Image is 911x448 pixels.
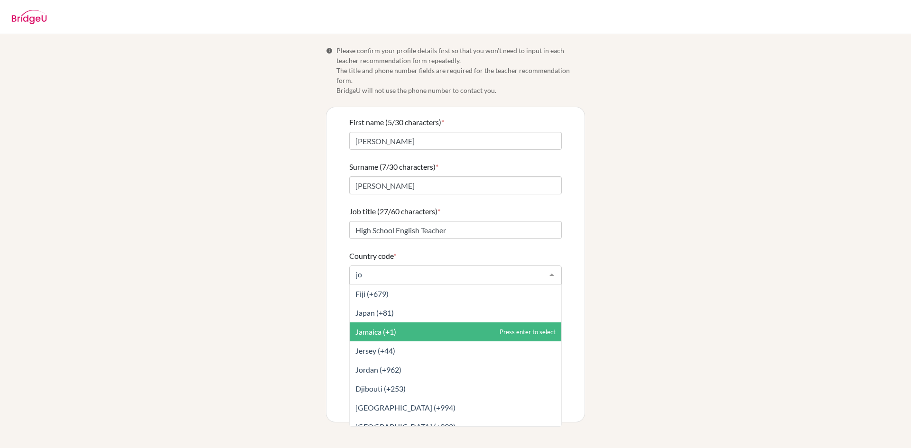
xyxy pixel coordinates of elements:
input: Enter your surname [349,176,562,194]
img: BridgeU logo [11,10,47,24]
label: Country code [349,250,396,262]
span: [GEOGRAPHIC_DATA] (+992) [355,422,455,431]
label: Job title (27/60 characters) [349,206,440,217]
span: Jordan (+962) [355,365,401,374]
span: Please confirm your profile details first so that you won’t need to input in each teacher recomme... [336,46,585,95]
input: Select a code [353,270,542,279]
span: Jersey (+44) [355,346,395,355]
label: Surname (7/30 characters) [349,161,438,173]
span: Japan (+81) [355,308,394,317]
span: Jamaica (+1) [355,327,396,336]
span: Fiji (+679) [355,289,389,298]
span: Info [326,47,333,54]
label: First name (5/30 characters) [349,117,444,128]
span: [GEOGRAPHIC_DATA] (+994) [355,403,455,412]
span: Djibouti (+253) [355,384,406,393]
input: Enter your first name [349,132,562,150]
input: Enter your job title [349,221,562,239]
